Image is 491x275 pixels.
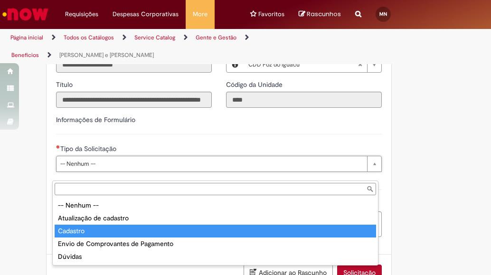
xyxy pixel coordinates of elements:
div: Dúvidas [55,250,376,263]
div: Cadastro [55,225,376,237]
div: Atualização de cadastro [55,212,376,225]
ul: Tipo da Solicitação [53,197,378,265]
div: Envio de Comprovantes de Pagamento [55,237,376,250]
div: -- Nenhum -- [55,199,376,212]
